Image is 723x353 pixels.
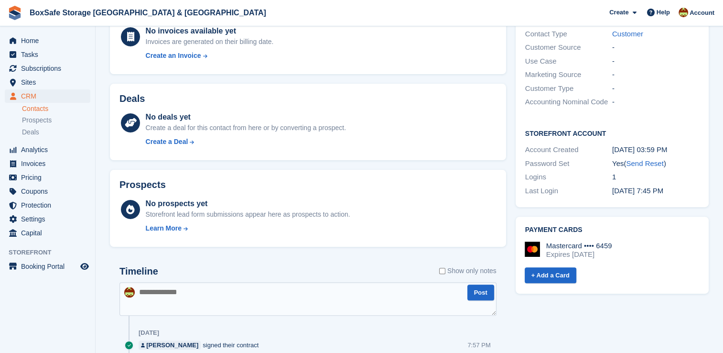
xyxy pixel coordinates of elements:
h2: Storefront Account [525,128,699,138]
div: Yes [612,158,699,169]
a: Create a Deal [146,137,346,147]
a: menu [5,89,90,103]
a: menu [5,199,90,212]
img: stora-icon-8386f47178a22dfd0bd8f6a31ec36ba5ce8667c1dd55bd0f319d3a0aa187defe.svg [8,6,22,20]
div: Storefront lead form submissions appear here as prospects to action. [146,210,350,220]
div: Create a Deal [146,137,188,147]
div: Logins [525,172,612,183]
a: [PERSON_NAME] [139,341,201,350]
a: menu [5,226,90,240]
span: Sites [21,76,78,89]
div: No prospects yet [146,198,350,210]
span: Help [657,8,670,17]
span: Capital [21,226,78,240]
span: Pricing [21,171,78,184]
a: menu [5,260,90,273]
div: - [612,56,699,67]
a: menu [5,34,90,47]
a: menu [5,212,90,226]
a: Send Reset [626,159,663,167]
span: CRM [21,89,78,103]
div: [DATE] [139,329,159,337]
div: Customer Source [525,42,612,53]
div: Learn More [146,223,182,233]
div: Marketing Source [525,69,612,80]
img: Kim [679,8,688,17]
a: BoxSafe Storage [GEOGRAPHIC_DATA] & [GEOGRAPHIC_DATA] [26,5,270,21]
a: menu [5,48,90,61]
a: menu [5,157,90,170]
div: Last Login [525,186,612,197]
span: Invoices [21,157,78,170]
div: 7:57 PM [467,341,490,350]
span: Account [690,8,714,18]
div: Account Created [525,144,612,155]
input: Show only notes [439,266,445,276]
div: [PERSON_NAME] [146,341,198,350]
a: menu [5,143,90,156]
h2: Deals [119,93,145,104]
div: Create a deal for this contact from here or by converting a prospect. [146,123,346,133]
a: Customer [612,30,643,38]
div: Mastercard •••• 6459 [546,242,612,250]
div: Expires [DATE] [546,250,612,259]
button: Post [467,285,494,300]
div: [DATE] 03:59 PM [612,144,699,155]
span: Coupons [21,185,78,198]
img: Mastercard Logo [525,242,540,257]
span: Protection [21,199,78,212]
div: - [612,97,699,108]
div: Password Set [525,158,612,169]
label: Show only notes [439,266,496,276]
a: Prospects [22,115,90,125]
span: Tasks [21,48,78,61]
div: Customer Type [525,83,612,94]
span: Storefront [9,248,95,257]
div: signed their contract [139,341,263,350]
a: menu [5,185,90,198]
div: 1 [612,172,699,183]
div: - [612,83,699,94]
h2: Prospects [119,179,166,190]
div: Accounting Nominal Code [525,97,612,108]
a: Contacts [22,104,90,113]
span: Home [21,34,78,47]
span: ( ) [624,159,666,167]
span: Settings [21,212,78,226]
a: menu [5,171,90,184]
div: Create an Invoice [146,51,201,61]
span: Booking Portal [21,260,78,273]
div: Use Case [525,56,612,67]
a: Learn More [146,223,350,233]
img: Kim [124,287,135,298]
a: + Add a Card [525,267,576,283]
a: Deals [22,127,90,137]
a: Preview store [79,261,90,272]
span: Subscriptions [21,62,78,75]
span: Prospects [22,116,52,125]
div: - [612,69,699,80]
a: menu [5,76,90,89]
div: - [612,42,699,53]
span: Analytics [21,143,78,156]
h2: Timeline [119,266,158,277]
span: Create [609,8,628,17]
h2: Payment cards [525,226,699,234]
div: No invoices available yet [146,25,274,37]
time: 2025-08-16 18:45:44 UTC [612,187,663,195]
span: Deals [22,128,39,137]
div: Contact Type [525,29,612,40]
div: No deals yet [146,111,346,123]
a: Create an Invoice [146,51,274,61]
a: menu [5,62,90,75]
div: Invoices are generated on their billing date. [146,37,274,47]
